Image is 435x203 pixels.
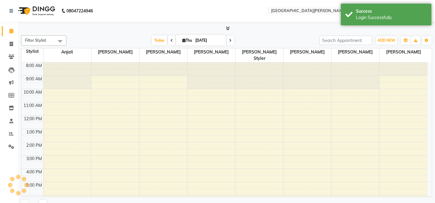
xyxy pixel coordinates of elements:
[25,76,43,82] div: 9:00 AM
[25,182,43,188] div: 5:00 PM
[194,36,224,45] input: 2025-09-04
[235,48,283,62] span: [PERSON_NAME] styler
[23,116,43,122] div: 12:00 PM
[22,102,43,109] div: 11:00 AM
[25,156,43,162] div: 3:00 PM
[15,2,57,19] img: logo
[21,48,43,55] div: Stylist
[356,14,427,21] div: Login Successfully.
[376,36,397,45] button: ADD NEW
[139,48,187,56] span: [PERSON_NAME]
[181,38,194,43] span: Thu
[91,48,139,56] span: [PERSON_NAME]
[377,38,395,43] span: ADD NEW
[152,36,167,45] span: Today
[66,2,93,19] b: 08047224946
[22,89,43,95] div: 10:00 AM
[331,48,379,56] span: [PERSON_NAME]
[379,48,427,56] span: [PERSON_NAME]
[283,48,331,56] span: [PERSON_NAME]
[319,36,372,45] input: Search Appointment
[187,48,235,56] span: [PERSON_NAME]
[356,8,427,14] div: Success
[25,169,43,175] div: 4:00 PM
[25,38,46,43] span: Filter Stylist
[25,129,43,135] div: 1:00 PM
[25,63,43,69] div: 8:00 AM
[25,195,43,202] div: 6:00 PM
[43,48,91,56] span: anjali
[25,142,43,149] div: 2:00 PM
